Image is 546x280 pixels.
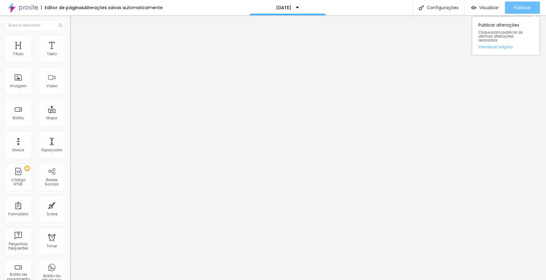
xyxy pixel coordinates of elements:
[47,212,57,216] div: Ícone
[10,84,27,88] div: Imagem
[13,116,24,120] div: Botão
[47,52,57,56] div: Texto
[465,2,505,14] button: Visualizar
[471,5,476,10] img: view-1.svg
[13,52,23,56] div: Título
[46,116,57,120] div: Mapa
[5,20,66,31] input: Buscar elemento
[46,84,57,88] div: Vídeo
[478,45,533,49] a: Visualizar página
[505,2,540,14] button: Publicar
[47,244,57,248] div: Timer
[514,5,531,10] span: Publicar
[6,178,30,187] div: Código HTML
[478,30,533,42] span: Clique para publicar as ultimas alterações reaizadas
[8,212,28,216] div: Formulário
[58,23,62,27] img: Icone
[6,242,30,251] div: Perguntas frequentes
[41,148,62,152] div: Espaçador
[479,5,499,10] span: Visualizar
[84,5,163,10] div: Alterações salvas automaticamente
[276,5,291,10] p: [DATE]
[40,178,64,187] div: Redes Sociais
[419,5,424,10] img: Icone
[41,5,84,10] div: Editor de páginas
[472,17,539,55] div: Publicar alterações
[12,148,24,152] div: Divisor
